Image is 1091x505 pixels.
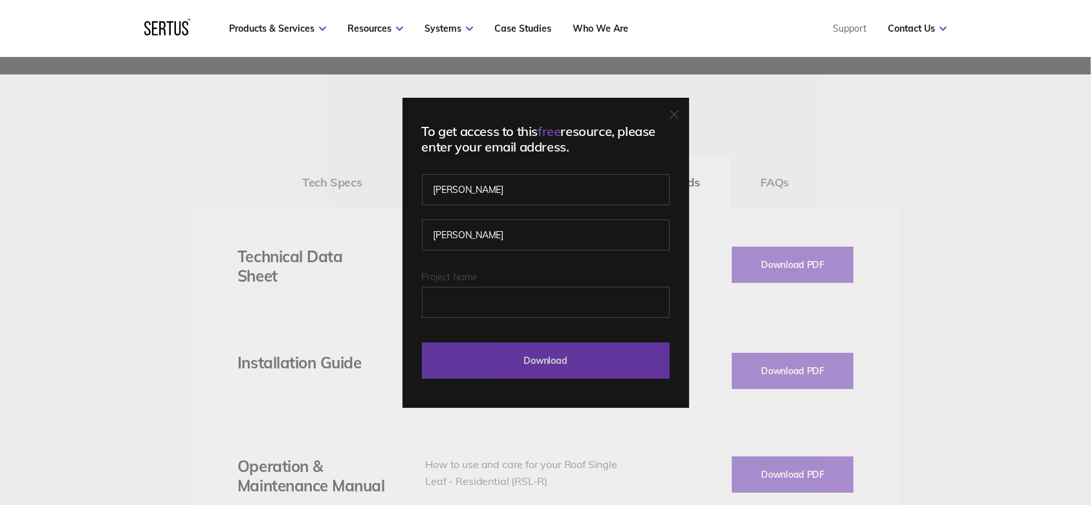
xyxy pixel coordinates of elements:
[347,23,403,34] a: Resources
[494,23,551,34] a: Case Studies
[422,124,670,155] div: To get access to this resource, please enter your email address.
[858,355,1091,505] iframe: Chat Widget
[422,174,670,205] input: First name*
[422,219,670,251] input: Last name*
[833,23,866,34] a: Support
[422,271,478,283] span: Project Name
[538,123,560,139] span: free
[229,23,326,34] a: Products & Services
[424,23,473,34] a: Systems
[888,23,947,34] a: Contact Us
[573,23,628,34] a: Who We Are
[422,342,670,379] input: Download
